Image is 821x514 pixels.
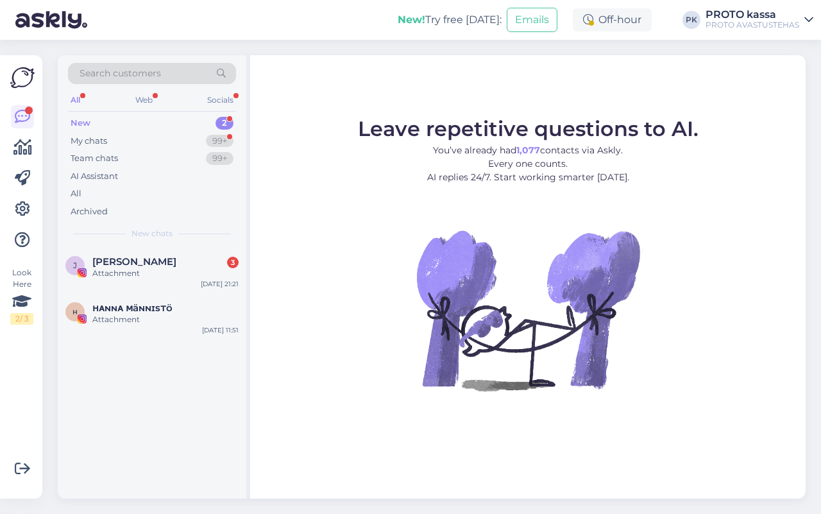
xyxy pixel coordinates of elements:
[201,279,239,289] div: [DATE] 21:21
[216,117,233,130] div: 2
[71,170,118,183] div: AI Assistant
[706,10,799,20] div: PROTO kassa
[516,144,540,156] b: 1,077
[398,13,425,26] b: New!
[507,8,557,32] button: Emails
[706,10,813,30] a: PROTO kassaPROTO AVASTUSTEHAS
[92,302,173,314] span: ʜᴀɴɴᴀ ᴍäɴɴɪsᴛö
[358,144,698,184] p: You’ve already had contacts via Askly. Every one counts. AI replies 24/7. Start working smarter [...
[73,261,77,270] span: J
[206,152,233,165] div: 99+
[398,12,502,28] div: Try free [DATE]:
[10,65,35,90] img: Askly Logo
[71,117,90,130] div: New
[205,92,236,108] div: Socials
[227,257,239,268] div: 3
[71,187,81,200] div: All
[358,116,698,141] span: Leave repetitive questions to AI.
[206,135,233,148] div: 99+
[71,205,108,218] div: Archived
[202,325,239,335] div: [DATE] 11:51
[10,267,33,325] div: Look Here
[71,152,118,165] div: Team chats
[131,228,173,239] span: New chats
[72,307,78,316] span: ʜ
[133,92,155,108] div: Web
[71,135,107,148] div: My chats
[68,92,83,108] div: All
[573,8,652,31] div: Off-hour
[80,67,161,80] span: Search customers
[92,314,239,325] div: Attachment
[412,194,643,425] img: No Chat active
[682,11,700,29] div: PK
[706,20,799,30] div: PROTO AVASTUSTEHAS
[10,313,33,325] div: 2 / 3
[92,256,176,268] span: Johanna Sofia
[92,268,239,279] div: Attachment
